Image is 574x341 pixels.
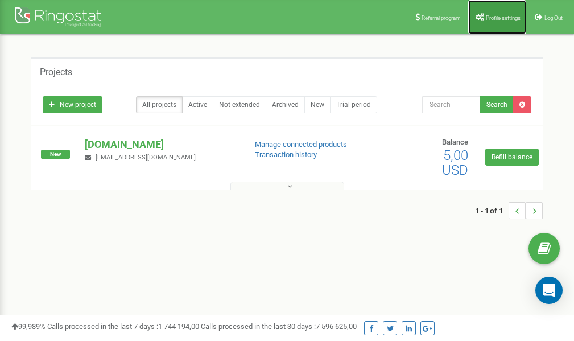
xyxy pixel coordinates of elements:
[475,202,509,219] span: 1 - 1 of 1
[422,15,461,21] span: Referral program
[544,15,563,21] span: Log Out
[480,96,514,113] button: Search
[40,67,72,77] h5: Projects
[11,322,46,331] span: 99,989%
[47,322,199,331] span: Calls processed in the last 7 days :
[535,277,563,304] div: Open Intercom Messenger
[213,96,266,113] a: Not extended
[182,96,213,113] a: Active
[255,140,347,149] a: Manage connected products
[266,96,305,113] a: Archived
[43,96,102,113] a: New project
[330,96,377,113] a: Trial period
[486,15,521,21] span: Profile settings
[136,96,183,113] a: All projects
[201,322,357,331] span: Calls processed in the last 30 days :
[158,322,199,331] u: 1 744 194,00
[442,138,468,146] span: Balance
[316,322,357,331] u: 7 596 625,00
[485,149,539,166] a: Refill balance
[475,191,543,231] nav: ...
[85,137,236,152] p: [DOMAIN_NAME]
[255,150,317,159] a: Transaction history
[304,96,331,113] a: New
[96,154,196,161] span: [EMAIL_ADDRESS][DOMAIN_NAME]
[422,96,481,113] input: Search
[41,150,70,159] span: New
[442,147,468,178] span: 5,00 USD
